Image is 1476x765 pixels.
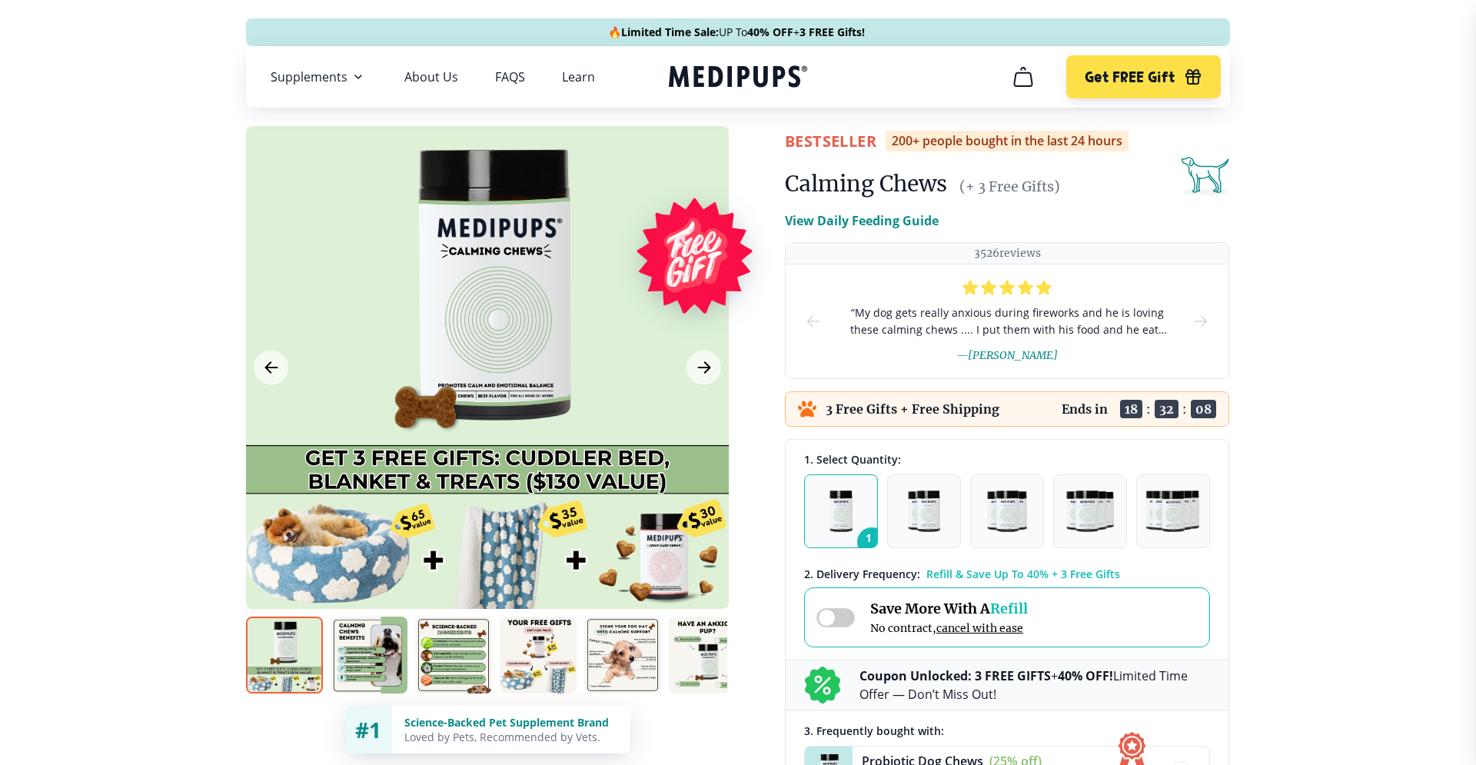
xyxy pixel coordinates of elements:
p: + Limited Time Offer — Don’t Miss Out! [859,667,1210,703]
span: 32 [1155,400,1178,418]
span: 08 [1191,400,1216,418]
img: Pack of 1 - Natural Dog Supplements [829,491,853,532]
h1: Calming Chews [785,170,947,198]
button: Supplements [271,68,367,86]
button: Next Image [686,351,721,385]
b: Coupon Unlocked: 3 FREE GIFTS [859,667,1051,684]
img: Pack of 4 - Natural Dog Supplements [1066,491,1113,532]
span: Save More With A [870,600,1028,617]
img: Pack of 2 - Natural Dog Supplements [908,491,940,532]
span: — [PERSON_NAME] [956,348,1058,362]
span: Supplements [271,69,347,85]
span: : [1182,401,1187,417]
button: Previous Image [254,351,288,385]
button: cart [1005,58,1042,95]
span: 🔥 UP To + [608,25,865,40]
a: About Us [404,69,458,85]
span: #1 [355,715,381,744]
a: Learn [562,69,595,85]
img: Calming Chews | Natural Dog Supplements [415,617,492,693]
button: prev-slide [804,264,823,378]
span: cancel with ease [936,621,1023,635]
a: Medipups [669,62,807,94]
span: Get FREE Gift [1085,68,1175,86]
img: Calming Chews | Natural Dog Supplements [246,617,323,693]
span: 2 . Delivery Frequency: [804,567,920,581]
span: 3 . Frequently bought with: [804,723,944,738]
img: Calming Chews | Natural Dog Supplements [331,617,407,693]
span: 1 [857,527,886,557]
span: “ My dog gets really anxious during fireworks and he is loving these calming chews .... I put the... [847,304,1167,338]
div: 1. Select Quantity: [804,452,1210,467]
p: 3526 reviews [974,246,1041,261]
span: 18 [1120,400,1142,418]
span: Refill & Save Up To 40% + 3 Free Gifts [926,567,1120,581]
div: 200+ people bought in the last 24 hours [886,131,1129,151]
div: Loved by Pets, Recommended by Vets. [404,730,618,744]
span: : [1146,401,1151,417]
span: Refill [990,600,1028,617]
p: 3 Free Gifts + Free Shipping [826,401,999,417]
button: Get FREE Gift [1066,55,1221,98]
p: Ends in [1062,401,1108,417]
span: BestSeller [785,131,876,151]
span: (+ 3 Free Gifts) [959,178,1060,195]
b: 40% OFF! [1058,667,1113,684]
button: 1 [804,474,878,548]
img: Pack of 3 - Natural Dog Supplements [987,491,1027,532]
p: View Daily Feeding Guide [785,211,939,230]
span: No contract, [870,621,1028,635]
div: Science-Backed Pet Supplement Brand [404,715,618,730]
img: Calming Chews | Natural Dog Supplements [500,617,577,693]
img: Pack of 5 - Natural Dog Supplements [1145,491,1201,532]
img: Calming Chews | Natural Dog Supplements [669,617,746,693]
a: FAQS [495,69,525,85]
button: next-slide [1192,264,1210,378]
img: Calming Chews | Natural Dog Supplements [584,617,661,693]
